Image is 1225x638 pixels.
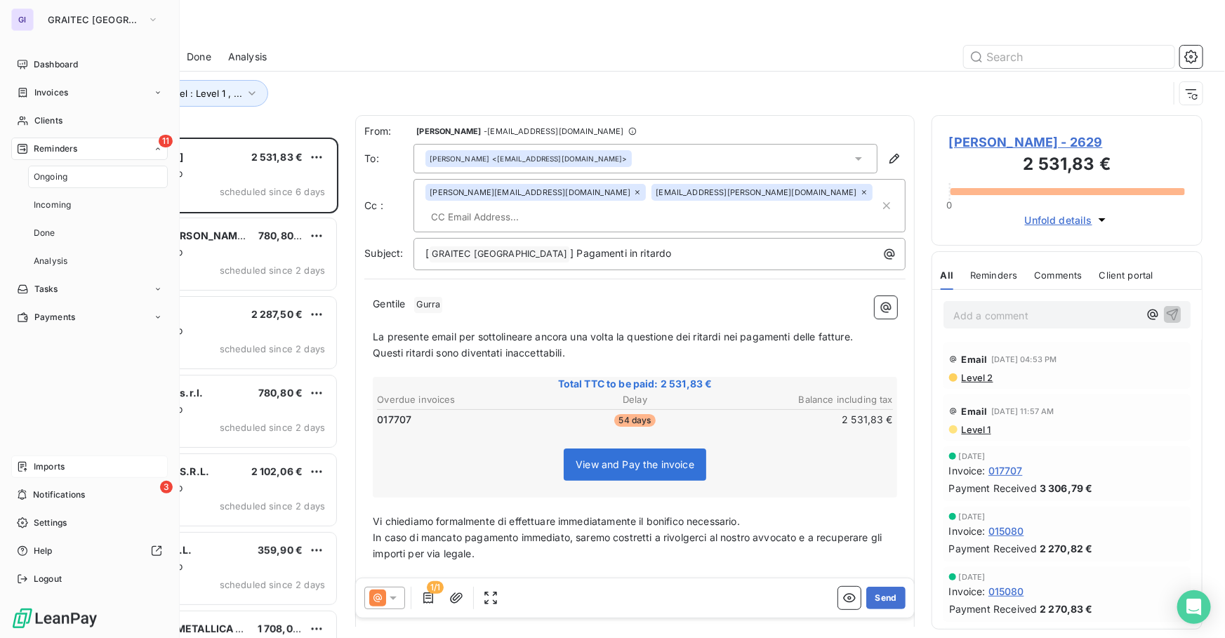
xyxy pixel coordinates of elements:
span: Payments [34,311,75,324]
span: Notifications [33,489,85,501]
span: 0 [947,199,953,211]
span: [DATE] [959,573,986,581]
span: Comments [1035,270,1082,281]
span: Invoice : [949,524,986,538]
span: [PERSON_NAME] [416,127,481,135]
label: Cc : [364,199,413,213]
a: Help [11,540,168,562]
span: 2 270,83 € [1040,602,1093,616]
span: GRAITEC [GEOGRAPHIC_DATA] [430,246,569,262]
span: [PERSON_NAME][EMAIL_ADDRESS][DOMAIN_NAME] [430,188,630,197]
th: Delay [549,392,720,407]
span: Analysis [228,50,267,64]
span: 2 531,83 € [251,151,303,163]
div: <[EMAIL_ADDRESS][DOMAIN_NAME]> [430,154,627,164]
label: To: [364,152,413,166]
span: Total TTC to be paid: 2 531,83 € [375,377,895,391]
span: 017707 [988,463,1023,478]
span: Invoice : [949,463,986,478]
span: Email [962,354,988,365]
img: Logo LeanPay [11,607,98,630]
span: scheduled since 2 days [220,343,325,354]
span: [ [425,247,429,259]
span: Level 1 [960,424,991,435]
span: scheduled since 6 days [220,186,325,197]
th: Overdue invoices [376,392,548,407]
span: Unfold details [1025,213,1092,227]
span: Payment Received [949,541,1037,556]
span: 1 708,00 € [258,623,309,634]
div: GI [11,8,34,31]
span: Settings [34,517,67,529]
span: Vi chiediamo formalmente di effettuare immediatamente il bonifico necessario. [373,515,740,527]
span: Clients [34,114,62,127]
span: La presente email per sottolineare ancora una volta la questione dei ritardi nei pagamenti delle ... [373,331,853,343]
span: 015080 [988,584,1024,599]
span: Payment Received [949,481,1037,496]
span: 54 days [614,414,655,427]
div: grid [67,138,338,638]
span: Help [34,545,53,557]
span: 780,80 € [258,230,303,241]
span: 015080 [988,524,1024,538]
span: Analysis [34,255,67,267]
span: Subject: [364,247,403,259]
span: [DATE] [959,512,986,521]
span: In caso di mancato pagamento immediato, saremo costretti a rivolgerci al nostro avvocato e a recu... [373,531,885,559]
span: 11 [159,135,173,147]
span: Ongoing [34,171,67,183]
span: Reminders [34,142,77,155]
span: - [EMAIL_ADDRESS][DOMAIN_NAME] [484,127,623,135]
span: Email [962,406,988,417]
span: 3 [160,481,173,493]
span: [EMAIL_ADDRESS][PERSON_NAME][DOMAIN_NAME] [656,188,856,197]
td: 2 531,83 € [722,412,894,427]
input: Search [964,46,1174,68]
span: Invoices [34,86,68,99]
input: CC Email Address... [425,206,588,227]
span: scheduled since 2 days [220,579,325,590]
span: [DATE] 04:53 PM [992,355,1057,364]
span: 1/1 [427,581,444,594]
span: [DATE] 11:57 AM [992,407,1054,416]
span: 2 102,06 € [251,465,303,477]
span: [PERSON_NAME] - 2629 [949,133,1185,152]
span: Imports [34,460,65,473]
span: From: [364,124,413,138]
span: Reminders [970,270,1017,281]
th: Balance including tax [722,392,894,407]
span: Done [34,227,55,239]
h3: 2 531,83 € [949,152,1185,180]
span: Level 2 [960,372,993,383]
span: View and Pay the invoice [576,458,694,470]
span: [PERSON_NAME] [430,154,489,164]
button: Unfold details [1021,212,1113,228]
span: ] Pagamenti in ritardo [570,247,671,259]
span: Dashboard [34,58,78,71]
span: 359,90 € [258,544,303,556]
div: Open Intercom Messenger [1177,590,1211,624]
span: Tasks [34,283,58,295]
span: 780,80 € [258,387,303,399]
span: Payment Received [949,602,1037,616]
span: Client portal [1099,270,1153,281]
span: Logout [34,573,62,585]
span: GRAITEC [GEOGRAPHIC_DATA] [48,14,142,25]
span: scheduled since 2 days [220,500,325,512]
span: OFFICINA EUROMETALLICA S.R.L. [99,623,265,634]
span: Invoice : [949,584,986,599]
button: Send [866,587,905,609]
span: scheduled since 2 days [220,265,325,276]
span: All [941,270,953,281]
span: Questi ritardi sono diventati inaccettabili. [373,347,565,359]
span: Done [187,50,211,64]
span: Gurra [414,297,442,313]
span: 2 270,82 € [1040,541,1093,556]
span: 2 287,50 € [251,308,303,320]
span: Reminder Level : Level 1 , ... [120,88,242,99]
span: Gentile [373,298,405,310]
span: [DATE] [959,452,986,460]
span: scheduled since 2 days [220,422,325,433]
span: 3 306,79 € [1040,481,1093,496]
button: Reminder Level : Level 1 , ... [100,80,268,107]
